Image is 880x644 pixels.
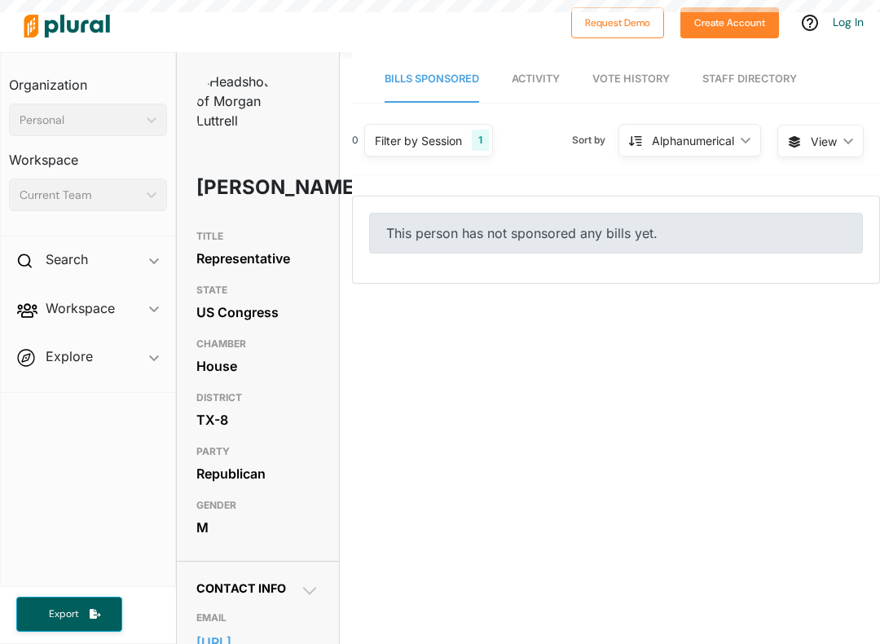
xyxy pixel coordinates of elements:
[196,354,319,378] div: House
[196,608,319,628] h3: EMAIL
[369,213,863,254] div: This person has not sponsored any bills yet.
[196,408,319,432] div: TX-8
[571,7,664,38] button: Request Demo
[46,250,88,268] h2: Search
[375,132,462,149] div: Filter by Session
[385,73,479,85] span: Bills Sponsored
[702,56,797,103] a: Staff Directory
[680,13,779,30] a: Create Account
[572,133,618,148] span: Sort by
[571,13,664,30] a: Request Demo
[196,515,319,540] div: M
[196,442,319,461] h3: PARTY
[196,334,319,354] h3: CHAMBER
[196,246,319,271] div: Representative
[196,388,319,408] h3: DISTRICT
[9,136,167,172] h3: Workspace
[472,130,489,151] div: 1
[196,72,278,130] img: Headshot of Morgan Luttrell
[196,581,286,595] span: Contact Info
[196,227,319,246] h3: TITLE
[652,132,734,149] div: Alphanumerical
[37,607,90,621] span: Export
[9,61,167,97] h3: Organization
[512,73,560,85] span: Activity
[20,112,140,129] div: Personal
[16,597,122,632] button: Export
[385,56,479,103] a: Bills Sponsored
[196,496,319,515] h3: GENDER
[20,187,140,204] div: Current Team
[833,15,864,29] a: Log In
[196,280,319,300] h3: STATE
[352,133,359,148] div: 0
[512,56,560,103] a: Activity
[592,73,670,85] span: Vote History
[811,133,837,150] span: View
[196,163,271,212] h1: [PERSON_NAME]
[196,300,319,324] div: US Congress
[592,56,670,103] a: Vote History
[196,461,319,486] div: Republican
[680,7,779,38] button: Create Account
